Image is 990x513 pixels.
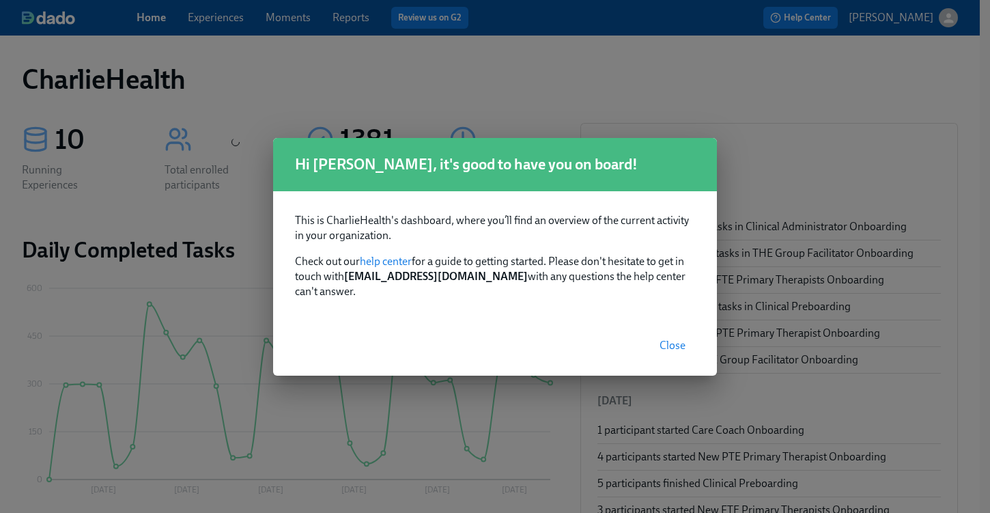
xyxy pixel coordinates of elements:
button: Close [650,332,695,359]
div: Check out our for a guide to getting started. Please don't hesitate to get in touch with with any... [273,191,717,316]
strong: [EMAIL_ADDRESS][DOMAIN_NAME] [344,270,528,283]
a: help center [360,255,412,268]
p: This is CharlieHealth's dashboard, where you’ll find an overview of the current activity in your ... [295,213,695,243]
span: Close [660,339,685,352]
h1: Hi [PERSON_NAME], it's good to have you on board! [295,154,695,175]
